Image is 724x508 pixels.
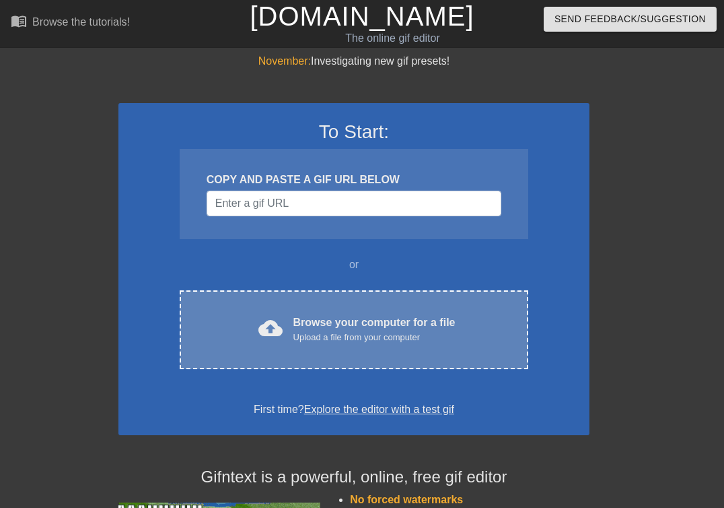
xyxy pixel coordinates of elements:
[293,331,456,344] div: Upload a file from your computer
[304,404,454,415] a: Explore the editor with a test gif
[118,53,589,69] div: Investigating new gif presets!
[207,191,501,216] input: Username
[207,172,501,188] div: COPY AND PASTE A GIF URL BELOW
[136,402,572,418] div: First time?
[11,13,27,29] span: menu_book
[258,55,311,67] span: November:
[136,121,572,144] h3: To Start:
[554,11,706,28] span: Send Feedback/Suggestion
[258,316,283,340] span: cloud_upload
[118,468,589,487] h4: Gifntext is a powerful, online, free gif editor
[544,7,717,32] button: Send Feedback/Suggestion
[11,13,130,34] a: Browse the tutorials!
[250,1,474,31] a: [DOMAIN_NAME]
[350,494,463,505] span: No forced watermarks
[153,257,554,273] div: or
[293,315,456,344] div: Browse your computer for a file
[248,30,538,46] div: The online gif editor
[32,16,130,28] div: Browse the tutorials!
